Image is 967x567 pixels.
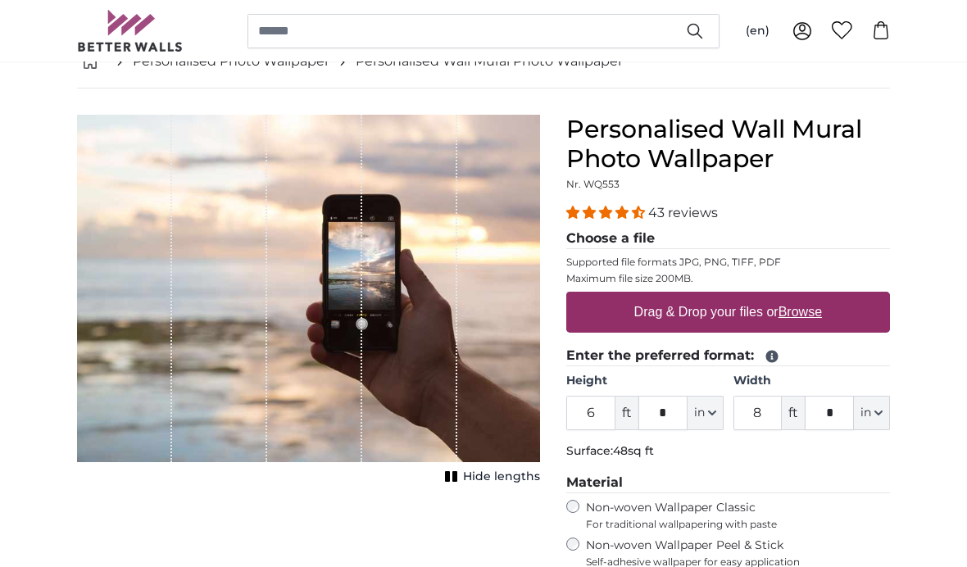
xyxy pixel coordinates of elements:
button: in [688,396,724,430]
div: 1 of 1 [77,115,540,488]
span: For traditional wallpapering with paste [586,518,890,531]
a: Personalised Wall Mural Photo Wallpaper [356,52,623,71]
span: 4.40 stars [566,205,648,220]
button: Hide lengths [440,465,540,488]
legend: Material [566,473,890,493]
p: Maximum file size 200MB. [566,272,890,285]
p: Surface: [566,443,890,460]
button: (en) [733,16,783,46]
a: Personalised Photo Wallpaper [133,52,329,71]
label: Width [733,373,890,389]
legend: Enter the preferred format: [566,346,890,366]
label: Non-woven Wallpaper Classic [586,500,890,531]
p: Supported file formats JPG, PNG, TIFF, PDF [566,256,890,269]
label: Height [566,373,723,389]
span: Hide lengths [463,469,540,485]
span: in [860,405,871,421]
span: 48sq ft [613,443,654,458]
span: in [694,405,705,421]
button: in [854,396,890,430]
legend: Choose a file [566,229,890,249]
label: Drag & Drop your files or [628,296,829,329]
h1: Personalised Wall Mural Photo Wallpaper [566,115,890,174]
span: Nr. WQ553 [566,178,620,190]
img: Betterwalls [77,10,184,52]
u: Browse [779,305,822,319]
nav: breadcrumbs [77,35,890,88]
span: ft [782,396,805,430]
span: ft [615,396,638,430]
span: 43 reviews [648,205,718,220]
